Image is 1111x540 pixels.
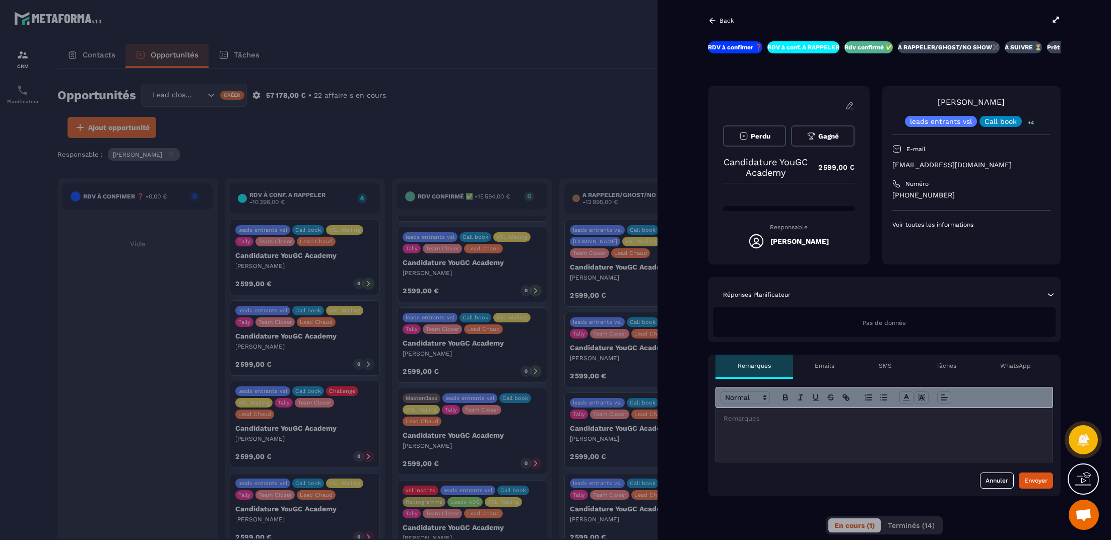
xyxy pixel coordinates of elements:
[882,518,941,532] button: Terminés (14)
[892,221,1051,229] p: Voir toutes les informations
[808,158,855,177] p: 2 599,00 €
[905,180,929,188] p: Numéro
[770,237,829,245] h5: [PERSON_NAME]
[892,190,1051,200] p: [PHONE_NUMBER]
[1069,500,1099,530] div: Ouvrir le chat
[863,319,906,326] span: Pas de donnée
[910,118,972,125] p: leads entrants vsl
[723,224,855,231] p: Responsable
[980,472,1014,489] button: Annuler
[723,291,791,299] p: Réponses Planificateur
[1019,472,1053,489] button: Envoyer
[888,521,935,529] span: Terminés (14)
[1024,117,1037,128] p: +4
[738,362,771,370] p: Remarques
[791,125,854,147] button: Gagné
[985,118,1017,125] p: Call book
[1024,476,1048,486] div: Envoyer
[751,132,770,140] span: Perdu
[906,145,926,153] p: E-mail
[834,521,875,529] span: En cours (1)
[936,362,956,370] p: Tâches
[815,362,834,370] p: Emails
[892,160,1051,170] p: [EMAIL_ADDRESS][DOMAIN_NAME]
[1000,362,1031,370] p: WhatsApp
[723,157,808,178] p: Candidature YouGC Academy
[828,518,881,532] button: En cours (1)
[818,132,839,140] span: Gagné
[879,362,892,370] p: SMS
[723,125,786,147] button: Perdu
[938,97,1005,107] a: [PERSON_NAME]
